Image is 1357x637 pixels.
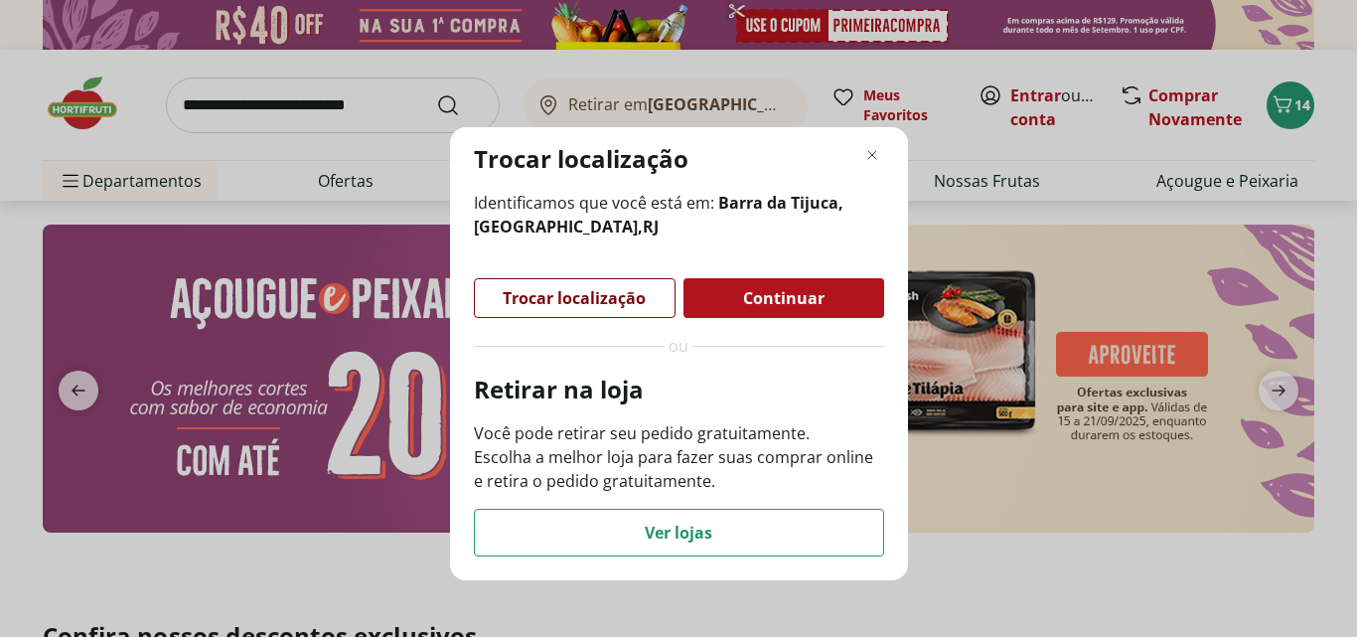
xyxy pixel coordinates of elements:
span: Identificamos que você está em: [474,191,884,239]
button: Trocar localização [474,278,676,318]
button: Fechar modal de regionalização [860,143,884,167]
button: Ver lojas [474,509,884,557]
span: ou [669,334,688,358]
span: Trocar localização [503,290,646,306]
button: Continuar [683,278,884,318]
span: Ver lojas [645,525,712,541]
p: Retirar na loja [474,374,884,405]
p: Trocar localização [474,143,688,175]
p: Você pode retirar seu pedido gratuitamente. Escolha a melhor loja para fazer suas comprar online ... [474,421,884,493]
div: Modal de regionalização [450,127,908,580]
span: Continuar [743,290,825,306]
